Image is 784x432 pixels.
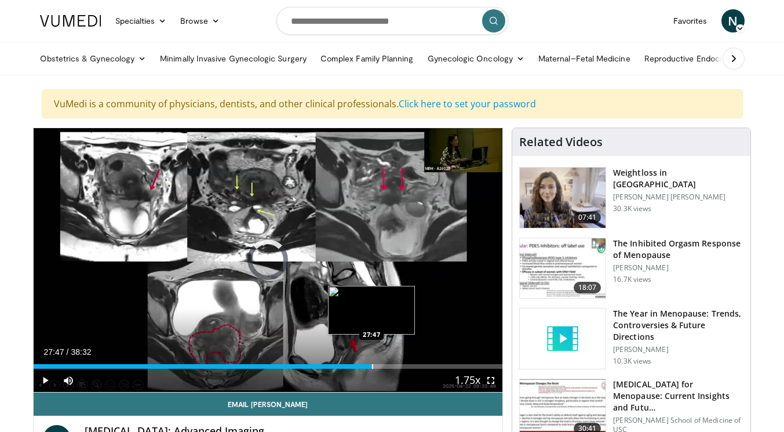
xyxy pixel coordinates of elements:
h3: The Year in Menopause: Trends, Controversies & Future Directions [613,308,743,343]
img: image.jpeg [328,286,415,335]
span: 07:41 [574,212,601,223]
a: Obstetrics & Gynecology [33,47,154,70]
span: 18:07 [574,282,601,293]
a: 18:07 The Inhibited Orgasm Response of Menopause [PERSON_NAME] 16.7K views [519,238,743,299]
a: The Year in Menopause: Trends, Controversies & Future Directions [PERSON_NAME] 10.3K views [519,308,743,369]
span: 38:32 [71,347,91,357]
button: Play [34,369,57,392]
p: [PERSON_NAME] [613,263,743,273]
div: Progress Bar [34,364,503,369]
button: Playback Rate [456,369,479,392]
h4: Related Videos [519,135,603,149]
img: 283c0f17-5e2d-42ba-a87c-168d447cdba4.150x105_q85_crop-smart_upscale.jpg [520,238,606,299]
h3: The Inhibited Orgasm Response of Menopause [613,238,743,261]
a: Maternal–Fetal Medicine [531,47,637,70]
img: 9983fed1-7565-45be-8934-aef1103ce6e2.150x105_q85_crop-smart_upscale.jpg [520,168,606,228]
a: Minimally Invasive Gynecologic Surgery [153,47,313,70]
a: Favorites [666,9,714,32]
h3: Weightloss in [GEOGRAPHIC_DATA] [613,167,743,190]
button: Mute [57,369,80,392]
a: 07:41 Weightloss in [GEOGRAPHIC_DATA] [PERSON_NAME] [PERSON_NAME] 30.3K views [519,167,743,228]
img: video_placeholder_short.svg [520,308,606,369]
span: / [67,347,69,357]
p: [PERSON_NAME] [PERSON_NAME] [613,193,743,202]
a: Specialties [108,9,174,32]
a: Click here to set your password [399,97,536,110]
a: Browse [173,9,227,32]
p: 16.7K views [613,275,651,284]
a: N [721,9,745,32]
p: 10.3K views [613,357,651,366]
img: VuMedi Logo [40,15,101,27]
h3: [MEDICAL_DATA] for Menopause: Current Insights and Futu… [613,379,743,413]
p: 30.3K views [613,204,651,213]
div: VuMedi is a community of physicians, dentists, and other clinical professionals. [42,89,743,118]
a: Gynecologic Oncology [421,47,531,70]
a: Email [PERSON_NAME] [34,393,503,416]
input: Search topics, interventions [276,7,508,35]
p: [PERSON_NAME] [613,345,743,354]
button: Fullscreen [479,369,502,392]
a: Complex Family Planning [313,47,421,70]
video-js: Video Player [34,128,503,393]
span: 27:47 [44,347,64,357]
